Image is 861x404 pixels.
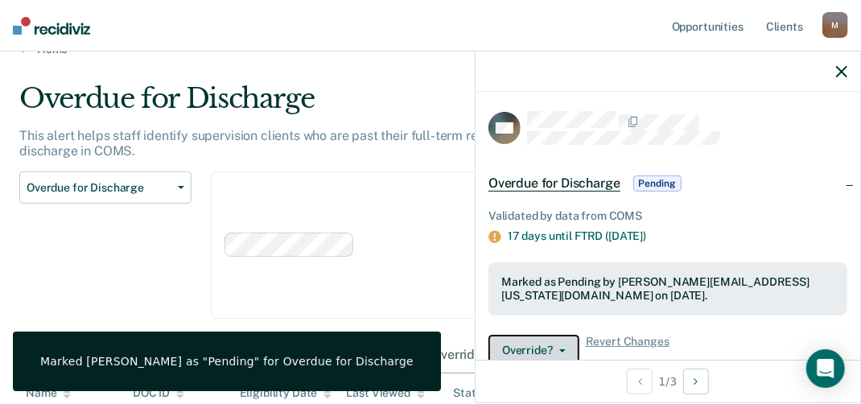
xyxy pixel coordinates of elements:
div: Eligibility Date [240,386,332,400]
p: This alert helps staff identify supervision clients who are past their full-term release date and... [19,128,735,159]
div: Marked [PERSON_NAME] as "Pending" for Overdue for Discharge [40,354,414,369]
div: Validated by data from COMS [488,209,847,223]
div: 17 days until FTRD ([DATE]) [508,229,847,243]
div: Name [26,386,71,400]
div: Overdue for Discharge [19,82,794,128]
img: Recidiviz [13,17,90,35]
div: M [822,12,848,38]
span: Overdue for Discharge [27,181,171,195]
div: Marked as Pending by [PERSON_NAME][EMAIL_ADDRESS][US_STATE][DOMAIN_NAME] on [DATE]. [501,275,834,303]
div: Status [453,386,488,400]
div: Open Intercom Messenger [806,349,845,388]
span: Overdue for Discharge [488,175,620,192]
span: Revert Changes [586,335,669,367]
div: DOC ID [133,386,184,400]
div: Last Viewed [347,386,425,400]
button: Next Opportunity [683,369,709,394]
span: Pending [633,175,682,192]
div: Overdue for DischargePending [476,158,860,209]
button: Previous Opportunity [627,369,653,394]
button: Override? [488,335,579,367]
div: 1 / 3 [476,360,860,402]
